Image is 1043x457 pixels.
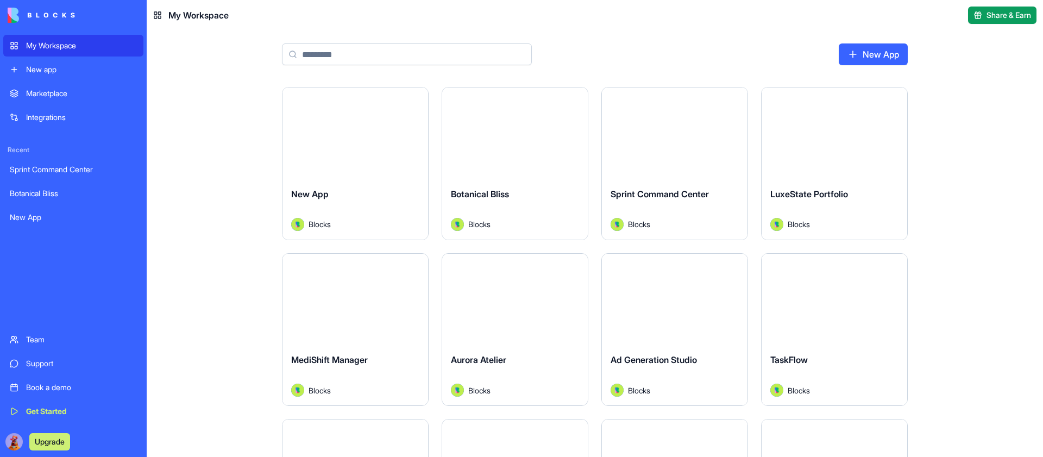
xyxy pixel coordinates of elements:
[770,189,848,199] span: LuxeState Portfolio
[770,384,783,397] img: Avatar
[601,253,748,406] a: Ad Generation StudioAvatarBlocks
[770,354,808,365] span: TaskFlow
[10,212,137,223] div: New App
[3,377,143,398] a: Book a demo
[26,112,137,123] div: Integrations
[788,218,810,230] span: Blocks
[3,35,143,57] a: My Workspace
[442,87,588,240] a: Botanical BlissAvatarBlocks
[601,87,748,240] a: Sprint Command CenterAvatarBlocks
[3,353,143,374] a: Support
[29,433,70,450] button: Upgrade
[611,354,697,365] span: Ad Generation Studio
[761,87,908,240] a: LuxeState PortfolioAvatarBlocks
[5,433,23,450] img: Kuku_Large_sla5px.png
[3,83,143,104] a: Marketplace
[10,164,137,175] div: Sprint Command Center
[26,64,137,75] div: New app
[309,218,331,230] span: Blocks
[3,329,143,350] a: Team
[26,382,137,393] div: Book a demo
[10,188,137,199] div: Botanical Bliss
[26,40,137,51] div: My Workspace
[451,218,464,231] img: Avatar
[468,218,491,230] span: Blocks
[8,8,75,23] img: logo
[468,385,491,396] span: Blocks
[611,189,709,199] span: Sprint Command Center
[611,384,624,397] img: Avatar
[987,10,1031,21] span: Share & Earn
[309,385,331,396] span: Blocks
[291,218,304,231] img: Avatar
[770,218,783,231] img: Avatar
[3,400,143,422] a: Get Started
[168,9,229,22] span: My Workspace
[3,146,143,154] span: Recent
[839,43,908,65] a: New App
[611,218,624,231] img: Avatar
[26,88,137,99] div: Marketplace
[968,7,1036,24] button: Share & Earn
[3,107,143,128] a: Integrations
[451,354,506,365] span: Aurora Atelier
[3,159,143,180] a: Sprint Command Center
[282,253,429,406] a: MediShift ManagerAvatarBlocks
[3,206,143,228] a: New App
[628,218,650,230] span: Blocks
[291,384,304,397] img: Avatar
[29,436,70,447] a: Upgrade
[282,87,429,240] a: New AppAvatarBlocks
[291,354,368,365] span: MediShift Manager
[291,189,329,199] span: New App
[788,385,810,396] span: Blocks
[26,334,137,345] div: Team
[451,384,464,397] img: Avatar
[628,385,650,396] span: Blocks
[3,59,143,80] a: New app
[26,358,137,369] div: Support
[761,253,908,406] a: TaskFlowAvatarBlocks
[26,406,137,417] div: Get Started
[451,189,509,199] span: Botanical Bliss
[442,253,588,406] a: Aurora AtelierAvatarBlocks
[3,183,143,204] a: Botanical Bliss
